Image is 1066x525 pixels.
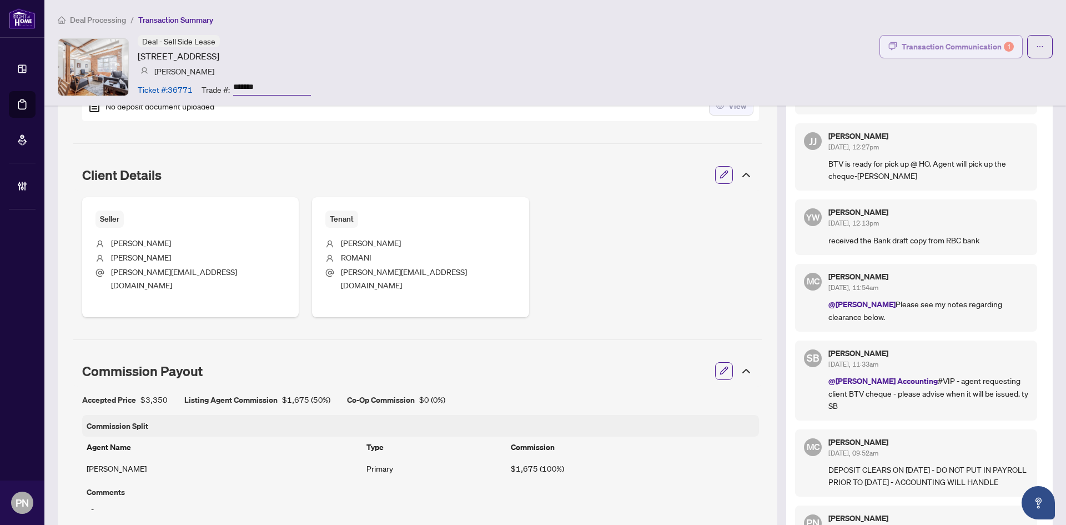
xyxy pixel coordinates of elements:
span: Commission Payout [82,363,203,379]
button: Open asap [1022,486,1055,519]
img: IMG-C12126536_1.jpg [58,39,128,96]
span: Client Details [82,167,162,183]
li: / [130,13,134,26]
span: No deposit document uploaded [105,100,214,112]
div: $3,350 [82,393,168,406]
h5: [PERSON_NAME] [828,132,1028,140]
h5: [PERSON_NAME] [828,273,1028,281]
span: Transaction Summary [138,15,213,25]
span: Deal Processing [70,15,126,25]
button: Transaction Communication1 [879,35,1023,58]
img: svg%3e [140,67,148,75]
span: [DATE], 11:54am [828,283,878,292]
span: MC [806,274,819,288]
button: View [709,97,753,116]
p: #VIP - agent requesting client BTV cheque - please advise when it will be issued. ty SB [828,374,1028,412]
p: Please see my notes regarding clearance below. [828,298,1028,323]
p: received the Bank draft copy from RBC bank [828,234,1028,246]
div: Transaction Communication [902,38,1014,56]
article: Listing Agent Commission [184,393,278,406]
span: [PERSON_NAME] [111,252,171,262]
td: $1,675 (100%) [506,458,759,479]
span: JJ [809,133,817,149]
span: [PERSON_NAME][EMAIL_ADDRESS][DOMAIN_NAME] [341,267,467,289]
td: [PERSON_NAME] [82,458,362,479]
h5: [PERSON_NAME] [828,438,1028,446]
div: $1,675 ( 50% ) [184,393,330,406]
h5: [PERSON_NAME] [828,349,1028,357]
span: [PERSON_NAME][EMAIL_ADDRESS][DOMAIN_NAME] [111,267,237,289]
div: $0 ( 0% ) [347,393,445,406]
p: BTV is ready for pick up @ HO. Agent will pick up the cheque-[PERSON_NAME] [828,157,1028,182]
h5: [PERSON_NAME] [828,208,1028,216]
p: DEPOSIT CLEARS ON [DATE] - DO NOT PUT IN PAYROLL PRIOR TO [DATE] - ACCOUNTING WILL HANDLE [828,463,1028,488]
td: Primary [362,458,506,479]
span: PN [16,495,29,511]
article: [STREET_ADDRESS] [138,49,219,63]
span: Deal - Sell Side Lease [142,36,215,46]
span: Tenant [325,211,358,228]
h5: [PERSON_NAME] [828,514,1028,522]
span: ellipsis [1036,43,1044,51]
article: Ticket #: 36771 [138,83,193,96]
div: - [87,498,755,519]
span: home [58,16,66,24]
span: SB [807,350,819,366]
span: [PERSON_NAME] [341,238,401,248]
article: [PERSON_NAME] [154,65,214,77]
th: Type [362,437,506,458]
span: [DATE], 12:13pm [828,219,879,227]
span: @[PERSON_NAME] [828,299,896,309]
div: 1 [1004,42,1014,52]
span: @[PERSON_NAME] Accounting [828,376,938,386]
th: Commission [506,437,759,458]
article: Trade #: [202,83,230,96]
span: MC [806,440,819,454]
span: [PERSON_NAME] [111,238,171,248]
span: YW [806,211,820,224]
span: Seller [95,211,124,228]
article: Co-Op Commission [347,393,415,406]
div: Client Details [73,159,762,191]
span: [DATE], 12:27pm [828,143,879,151]
img: logo [9,8,36,29]
article: Commission Split [87,419,148,432]
th: Agent Name [82,437,362,458]
article: Comments [87,486,755,498]
div: Commission Payout [73,356,762,387]
article: Accepted Price [82,393,136,406]
span: ROMANI [341,252,371,262]
span: [DATE], 09:52am [828,449,878,457]
span: [DATE], 11:33am [828,360,878,368]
